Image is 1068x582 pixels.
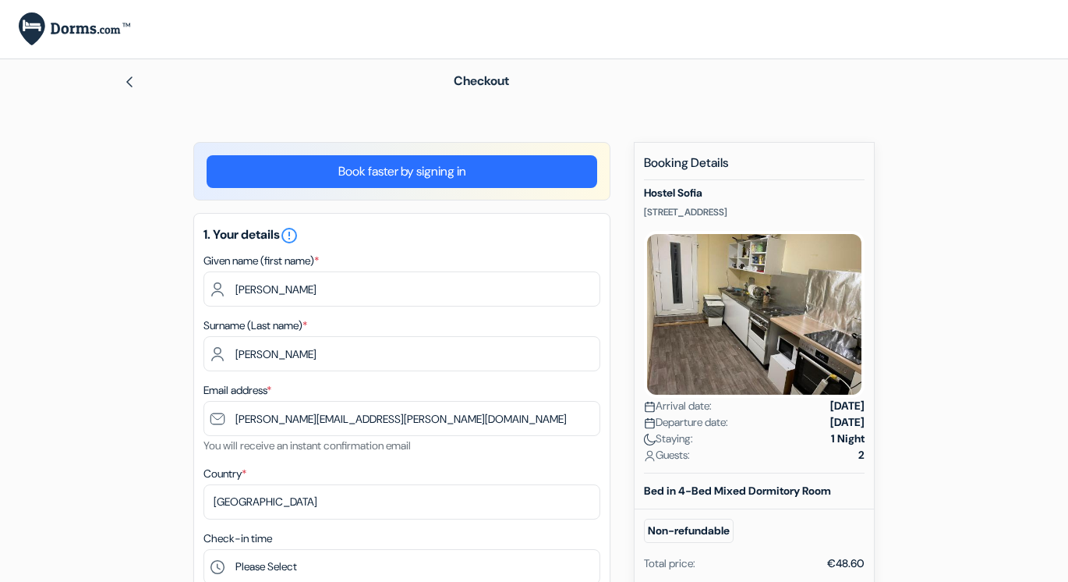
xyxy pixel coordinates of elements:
[644,186,865,200] h5: Hostel Sofia
[644,398,712,414] span: Arrival date:
[203,382,271,399] label: Email address
[644,555,695,572] div: Total price:
[644,155,865,180] h5: Booking Details
[280,226,299,243] a: error_outline
[203,226,600,245] h5: 1. Your details
[203,253,319,269] label: Given name (first name)
[203,318,307,334] label: Surname (Last name)
[830,414,865,431] strong: [DATE]
[644,434,656,445] img: moon.svg
[644,431,693,447] span: Staying:
[644,206,865,218] p: [STREET_ADDRESS]
[831,431,865,447] strong: 1 Night
[830,398,865,414] strong: [DATE]
[203,336,600,371] input: Enter last name
[280,226,299,245] i: error_outline
[203,401,600,436] input: Enter email address
[203,466,246,482] label: Country
[203,531,272,547] label: Check-in time
[644,484,831,498] b: Bed in 4-Bed Mixed Dormitory Room
[123,76,136,88] img: left_arrow.svg
[644,447,690,463] span: Guests:
[644,417,656,429] img: calendar.svg
[858,447,865,463] strong: 2
[19,12,130,46] img: Dorms.com
[203,271,600,307] input: Enter first name
[644,450,656,462] img: user_icon.svg
[203,438,411,452] small: You will receive an instant confirmation email
[644,401,656,413] img: calendar.svg
[454,73,509,89] span: Checkout
[644,414,728,431] span: Departure date:
[207,155,597,188] a: Book faster by signing in
[644,519,734,543] small: Non-refundable
[827,555,865,572] div: €48.60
